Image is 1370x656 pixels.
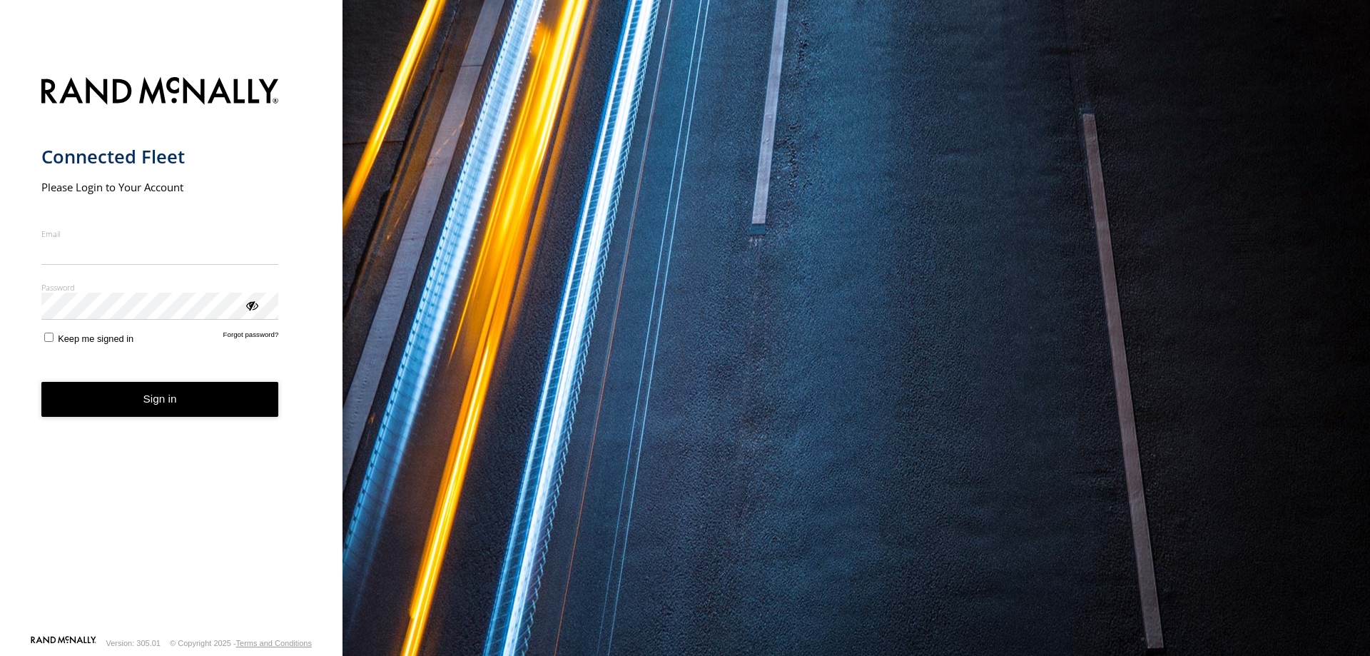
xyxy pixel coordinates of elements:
[58,333,133,344] span: Keep me signed in
[41,145,279,168] h1: Connected Fleet
[41,228,279,239] label: Email
[236,639,312,647] a: Terms and Conditions
[170,639,312,647] div: © Copyright 2025 -
[44,333,54,342] input: Keep me signed in
[41,382,279,417] button: Sign in
[106,639,161,647] div: Version: 305.01
[41,180,279,194] h2: Please Login to Your Account
[41,74,279,111] img: Rand McNally
[41,282,279,293] label: Password
[244,298,258,312] div: ViewPassword
[223,330,279,344] a: Forgot password?
[41,69,302,635] form: main
[31,636,96,650] a: Visit our Website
